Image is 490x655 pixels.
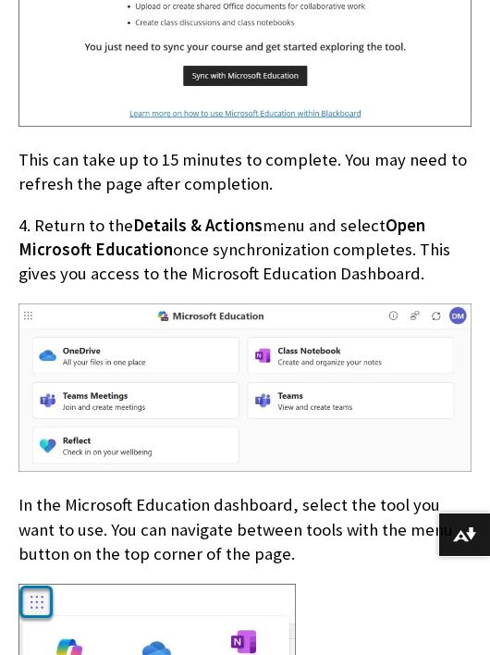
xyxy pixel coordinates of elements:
span: Details & Actions [133,215,263,236]
p: In the Microsoft Education dashboard, select the tool you want to use. You can navigate between t... [18,493,472,566]
p: 4. Return to the menu and select once synchronization completes. This gives you access to the Mic... [18,214,472,287]
img: Microsoft Education Dashboard which displays several Microsoft LTI tools [18,303,472,472]
p: This can take up to 15 minutes to complete. You may need to refresh the page after completion. [18,148,472,196]
span: Open Microsoft Education [18,215,425,260]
